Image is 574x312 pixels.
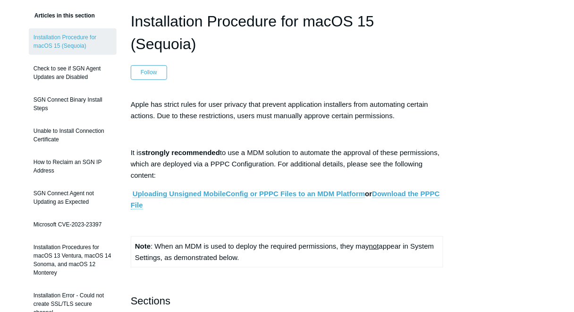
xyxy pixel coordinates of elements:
[135,242,151,250] strong: Note
[29,60,117,86] a: Check to see if SGN Agent Updates are Disabled
[29,216,117,234] a: Microsoft CVE-2023-23397
[131,65,167,79] button: Follow Article
[142,148,220,156] strong: strongly recommended
[133,190,365,198] a: Uploading Unsigned MobileConfig or PPPC Files to an MDM Platform
[131,293,443,309] h2: Sections
[29,91,117,117] a: SGN Connect Binary Install Steps
[131,236,443,267] td: : When an MDM is used to deploy the required permissions, they may appear in System Settings, as ...
[369,242,379,250] span: not
[29,238,117,282] a: Installation Procedures for macOS 13 Ventura, macOS 14 Sonoma, and macOS 12 Monterey
[131,147,443,181] p: It is to use a MDM solution to automate the approval of these permissions, which are deployed via...
[131,190,440,209] a: Download the PPPC File
[131,99,443,121] p: Apple has strict rules for user privacy that prevent application installers from automating certa...
[29,12,95,19] span: Articles in this section
[29,122,117,148] a: Unable to Install Connection Certificate
[131,10,443,55] h1: Installation Procedure for macOS 15 (Sequoia)
[29,153,117,180] a: How to Reclaim an SGN IP Address
[29,28,117,55] a: Installation Procedure for macOS 15 (Sequoia)
[29,184,117,211] a: SGN Connect Agent not Updating as Expected
[131,190,440,209] strong: or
